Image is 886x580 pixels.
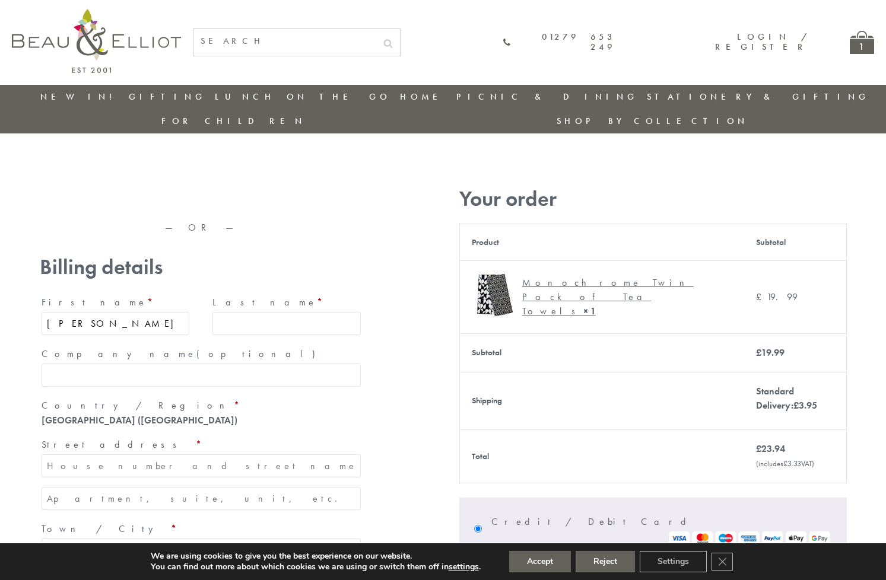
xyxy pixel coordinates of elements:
span: £ [756,291,767,303]
a: Lunch On The Go [215,91,390,103]
strong: [GEOGRAPHIC_DATA] ([GEOGRAPHIC_DATA]) [42,414,237,426]
input: SEARCH [193,29,376,53]
bdi: 23.94 [756,442,785,455]
p: — OR — [40,222,363,233]
iframe: Secure express checkout frame [37,182,201,211]
button: settings [449,562,479,572]
a: Login / Register [715,31,808,53]
bdi: 3.95 [793,399,817,412]
a: Gifting [129,91,206,103]
button: Close GDPR Cookie Banner [712,553,733,571]
a: For Children [161,115,306,127]
a: New in! [40,91,120,103]
a: Stationery & Gifting [647,91,869,103]
label: Company name [42,345,361,364]
strong: × 1 [583,305,596,317]
span: £ [756,346,761,359]
a: Home [400,91,447,103]
img: Stripe [668,531,831,546]
label: Country / Region [42,396,361,415]
input: Apartment, suite, unit, etc. (optional) [42,487,361,510]
th: Subtotal [744,224,846,260]
span: (optional) [196,348,322,360]
a: 1 [850,31,874,54]
label: Last name [212,293,361,312]
span: £ [793,399,799,412]
button: Settings [640,551,707,572]
img: Monochrome Tea Towels [472,273,516,317]
iframe: Secure express checkout frame [202,182,365,211]
a: Shop by collection [557,115,748,127]
p: You can find out more about which cookies we are using or switch them off in . [151,562,481,572]
input: House number and street name [42,454,361,477]
h3: Billing details [40,255,363,279]
bdi: 19.99 [756,346,785,359]
label: Town / City [42,520,361,538]
button: Accept [509,551,571,572]
th: Subtotal [459,333,744,372]
label: First name [42,293,190,312]
span: £ [783,458,787,469]
th: Shipping [459,372,744,429]
h3: Your order [459,187,847,211]
a: Picnic & Dining [456,91,638,103]
button: Reject [576,551,635,572]
span: £ [756,442,761,455]
span: 3.33 [783,458,801,469]
label: Standard Delivery: [756,385,817,412]
th: Product [459,224,744,260]
small: (includes VAT) [756,458,814,469]
p: We are using cookies to give you the best experience on our website. [151,551,481,562]
a: 01279 653 249 [503,32,615,53]
label: Credit / Debit Card [491,512,831,546]
img: logo [12,9,181,73]
th: Total [459,429,744,483]
div: Monochrome Twin Pack of Tea Towels [522,276,723,318]
a: Monochrome Tea Towels Monochrome Twin Pack of Tea Towels× 1 [472,273,732,321]
label: Street address [42,435,361,454]
bdi: 19.99 [756,291,798,303]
